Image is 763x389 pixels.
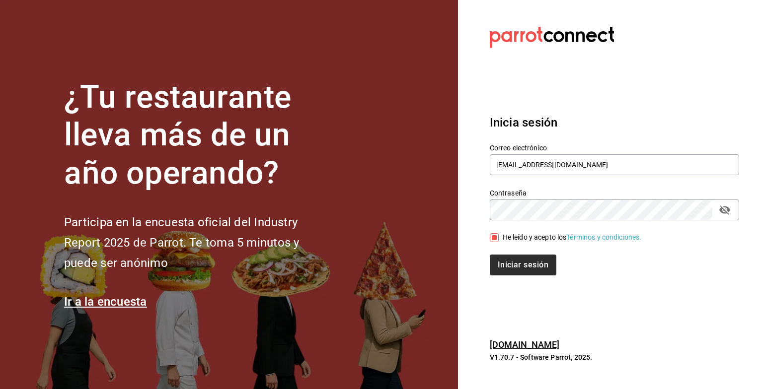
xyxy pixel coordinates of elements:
[490,352,739,362] p: V1.70.7 - Software Parrot, 2025.
[503,232,642,243] div: He leído y acepto los
[566,233,641,241] a: Términos y condiciones.
[490,144,739,151] label: Correo electrónico
[490,339,560,350] a: [DOMAIN_NAME]
[490,255,556,275] button: Iniciar sesión
[490,189,739,196] label: Contraseña
[490,114,739,131] h3: Inicia sesión
[64,212,332,273] h2: Participa en la encuesta oficial del Industry Report 2025 de Parrot. Te toma 5 minutos y puede se...
[716,201,733,218] button: Campo de contraseña
[64,295,147,309] a: Ir a la encuesta
[64,78,332,193] h1: ¿Tu restaurante lleva más de un año operando?
[490,154,739,175] input: Ingresa tu correo electrónico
